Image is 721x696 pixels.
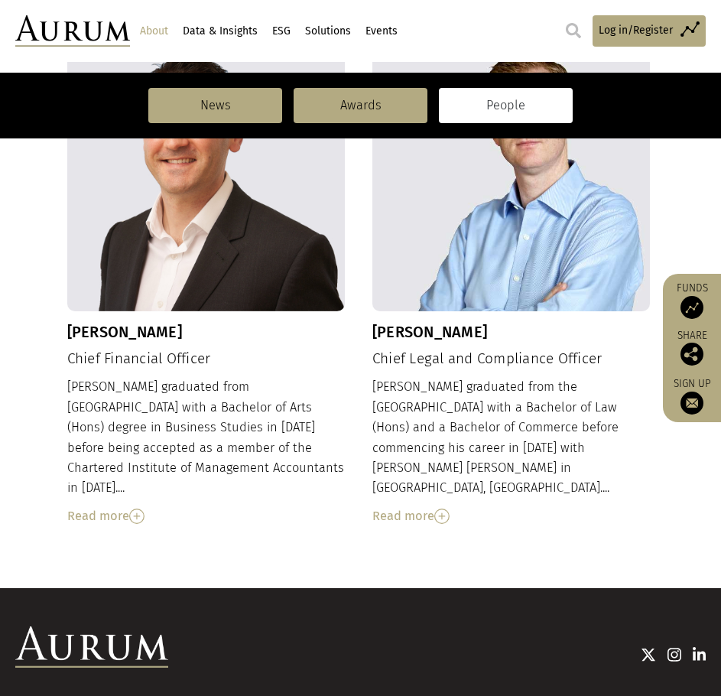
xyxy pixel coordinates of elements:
[667,647,681,662] img: Instagram icon
[303,18,352,44] a: Solutions
[67,377,346,526] div: [PERSON_NAME] graduated from [GEOGRAPHIC_DATA] with a Bachelor of Arts (Hons) degree in Business ...
[15,15,130,47] img: Aurum
[693,647,706,662] img: Linkedin icon
[67,350,346,368] h4: Chief Financial Officer
[180,18,259,44] a: Data & Insights
[593,15,706,47] a: Log in/Register
[671,330,713,366] div: Share
[434,509,450,524] img: Read More
[566,23,581,38] img: search.svg
[641,647,656,662] img: Twitter icon
[138,18,170,44] a: About
[671,281,713,319] a: Funds
[148,88,282,123] a: News
[294,88,427,123] a: Awards
[680,392,703,415] img: Sign up to our newsletter
[599,22,673,39] span: Log in/Register
[67,506,346,526] div: Read more
[363,18,399,44] a: Events
[129,509,145,524] img: Read More
[270,18,292,44] a: ESG
[372,506,651,526] div: Read more
[439,88,573,123] a: People
[372,350,651,368] h4: Chief Legal and Compliance Officer
[372,323,651,341] h3: [PERSON_NAME]
[15,626,168,668] img: Aurum Logo
[67,323,346,341] h3: [PERSON_NAME]
[372,377,651,526] div: [PERSON_NAME] graduated from the [GEOGRAPHIC_DATA] with a Bachelor of Law (Hons) and a Bachelor o...
[671,377,713,415] a: Sign up
[680,343,703,366] img: Share this post
[680,296,703,319] img: Access Funds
